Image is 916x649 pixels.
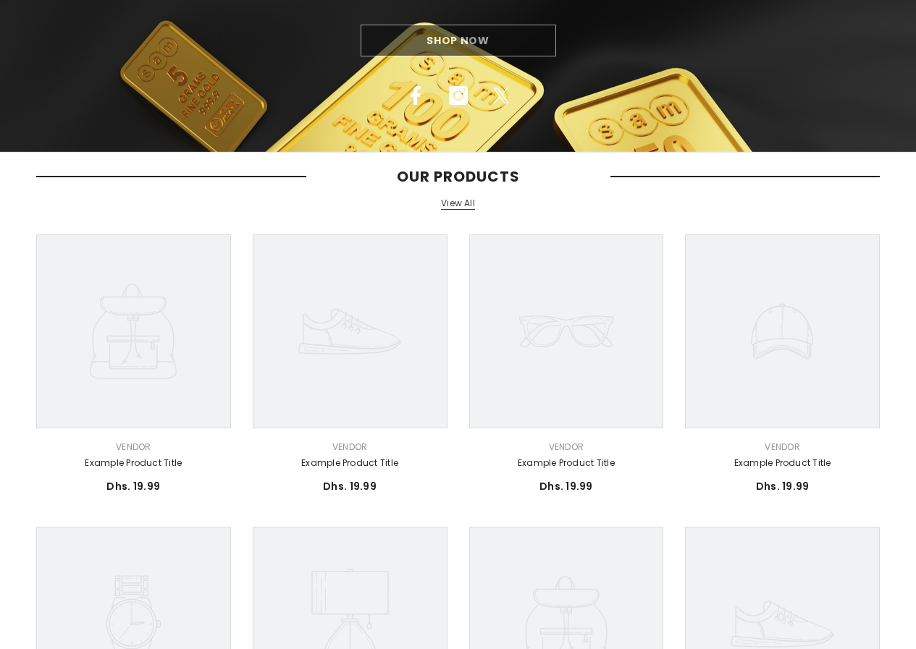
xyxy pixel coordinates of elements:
a: Example product title [685,455,880,471]
span: Dhs. 19.99 [756,479,810,493]
span: Our Products [306,168,610,185]
div: Vendor [253,439,448,455]
div: Vendor [685,439,880,455]
div: Vendor [469,439,664,455]
div: Vendor [36,439,231,455]
a: View All [441,198,475,210]
a: Example product title [36,455,231,471]
a: Example product title [469,455,664,471]
span: Dhs. 19.99 [323,479,377,493]
span: Dhs. 19.99 [539,479,593,493]
span: Dhs. 19.99 [106,479,160,493]
a: Example product title [253,455,448,471]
